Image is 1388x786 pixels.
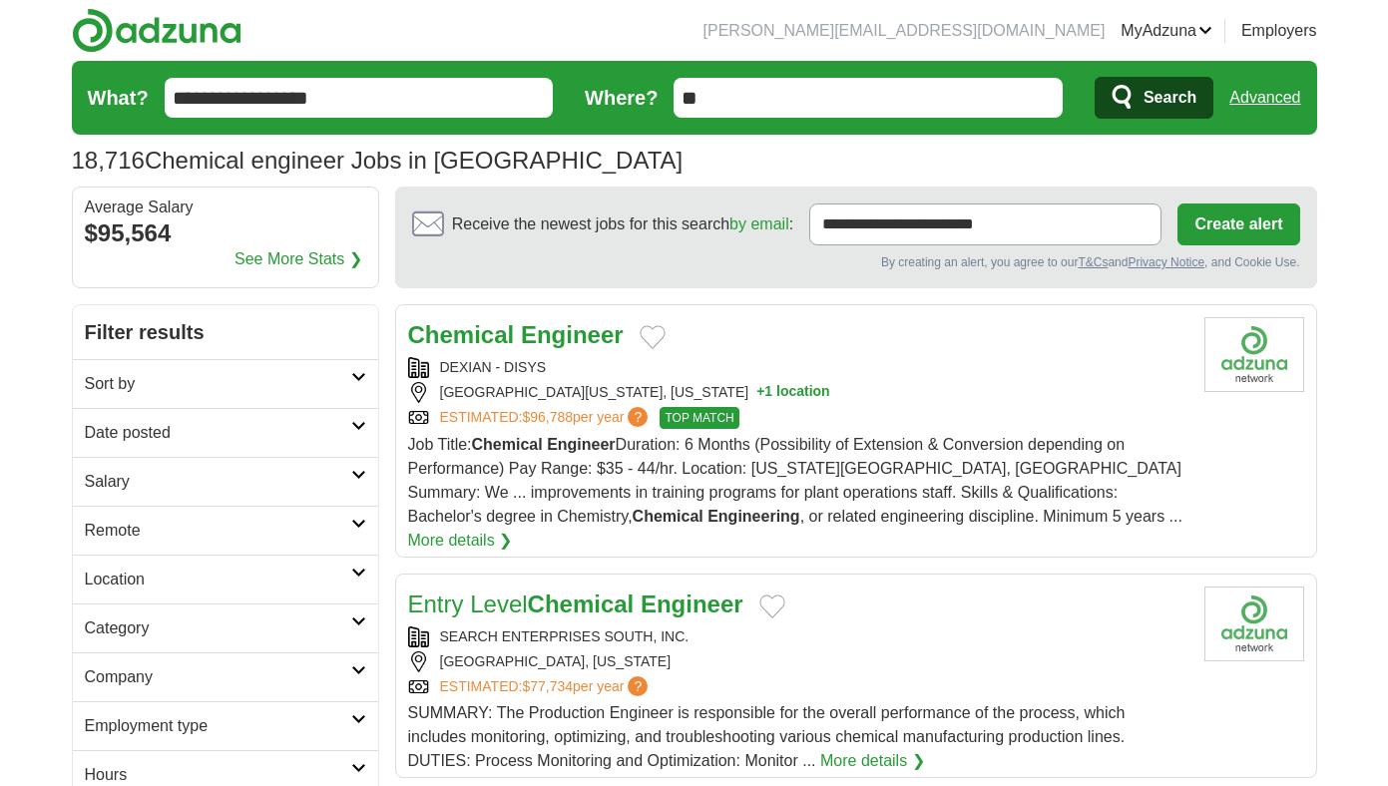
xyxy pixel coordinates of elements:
[408,321,624,348] a: Chemical Engineer
[73,506,378,555] a: Remote
[1204,587,1304,661] img: Company logo
[412,253,1300,271] div: By creating an alert, you agree to our and , and Cookie Use.
[85,199,366,215] div: Average Salary
[85,519,351,543] h2: Remote
[408,590,743,617] a: Entry LevelChemical Engineer
[88,83,149,113] label: What?
[521,321,624,348] strong: Engineer
[1177,203,1299,245] button: Create alert
[85,215,366,251] div: $95,564
[72,8,241,53] img: Adzuna logo
[472,436,543,453] strong: Chemical
[1078,255,1108,269] a: T&Cs
[85,616,351,640] h2: Category
[85,372,351,396] h2: Sort by
[85,421,351,445] h2: Date posted
[440,676,653,697] a: ESTIMATED:$77,734per year?
[628,407,648,427] span: ?
[408,357,1188,378] div: DEXIAN - DISYS
[85,568,351,591] h2: Location
[522,678,573,694] span: $77,734
[73,603,378,652] a: Category
[72,143,145,179] span: 18,716
[1121,19,1212,43] a: MyAdzuna
[85,714,351,738] h2: Employment type
[73,457,378,506] a: Salary
[522,409,573,425] span: $96,788
[408,382,1188,403] div: [GEOGRAPHIC_DATA][US_STATE], [US_STATE]
[408,651,1188,672] div: [GEOGRAPHIC_DATA], [US_STATE]
[73,652,378,701] a: Company
[628,676,648,696] span: ?
[452,212,793,236] span: Receive the newest jobs for this search :
[1128,255,1204,269] a: Privacy Notice
[73,359,378,408] a: Sort by
[756,382,830,403] button: +1 location
[1204,317,1304,392] img: Company logo
[408,704,1126,769] span: SUMMARY: The Production Engineer is responsible for the overall performance of the process, which...
[528,590,635,617] strong: Chemical
[73,701,378,750] a: Employment type
[633,508,703,525] strong: Chemical
[440,407,653,429] a: ESTIMATED:$96,788per year?
[585,83,658,113] label: Where?
[73,305,378,359] h2: Filter results
[640,325,666,349] button: Add to favorite jobs
[660,407,738,429] span: TOP MATCH
[729,215,789,232] a: by email
[85,665,351,689] h2: Company
[1241,19,1317,43] a: Employers
[73,555,378,603] a: Location
[547,436,615,453] strong: Engineer
[1229,78,1300,118] a: Advanced
[1095,77,1213,119] button: Search
[408,321,515,348] strong: Chemical
[756,382,764,403] span: +
[72,147,684,174] h1: Chemical engineer Jobs in [GEOGRAPHIC_DATA]
[408,626,1188,647] div: SEARCH ENTERPRISES SOUTH, INC.
[85,470,351,494] h2: Salary
[1144,78,1196,118] span: Search
[707,508,799,525] strong: Engineering
[408,436,1182,525] span: Job Title: Duration: 6 Months (Possibility of Extension & Conversion depending on Performance) Pa...
[641,590,743,617] strong: Engineer
[234,247,362,271] a: See More Stats ❯
[759,594,785,618] button: Add to favorite jobs
[820,749,925,773] a: More details ❯
[703,19,1106,43] li: [PERSON_NAME][EMAIL_ADDRESS][DOMAIN_NAME]
[408,529,513,553] a: More details ❯
[73,408,378,457] a: Date posted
